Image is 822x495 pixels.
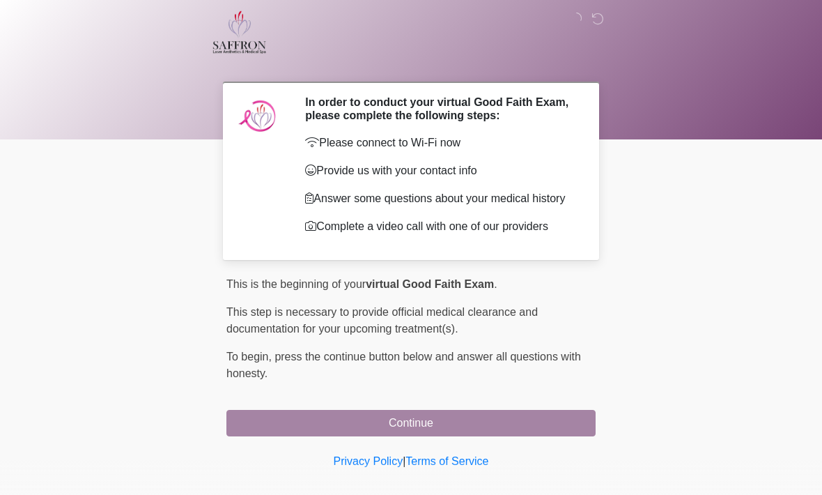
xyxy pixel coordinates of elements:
[305,218,575,235] p: Complete a video call with one of our providers
[226,410,596,436] button: Continue
[226,351,581,379] span: press the continue button below and answer all questions with honesty.
[305,96,575,122] h2: In order to conduct your virtual Good Faith Exam, please complete the following steps:
[334,455,403,467] a: Privacy Policy
[237,96,279,137] img: Agent Avatar
[403,455,405,467] a: |
[305,135,575,151] p: Please connect to Wi-Fi now
[405,455,488,467] a: Terms of Service
[305,162,575,179] p: Provide us with your contact info
[226,306,538,335] span: This step is necessary to provide official medical clearance and documentation for your upcoming ...
[226,278,366,290] span: This is the beginning of your
[305,190,575,207] p: Answer some questions about your medical history
[226,351,274,363] span: To begin,
[212,10,267,54] img: Saffron Laser Aesthetics and Medical Spa Logo
[366,278,494,290] strong: virtual Good Faith Exam
[494,278,497,290] span: .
